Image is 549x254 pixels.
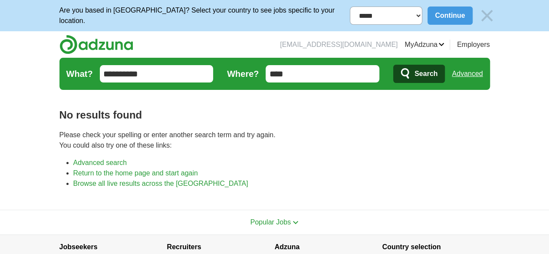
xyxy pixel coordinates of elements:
[66,67,93,80] label: What?
[73,180,248,187] a: Browse all live results across the [GEOGRAPHIC_DATA]
[427,7,472,25] button: Continue
[227,67,259,80] label: Where?
[73,169,198,177] a: Return to the home page and start again
[478,7,496,25] img: icon_close_no_bg.svg
[280,40,398,50] li: [EMAIL_ADDRESS][DOMAIN_NAME]
[393,65,445,83] button: Search
[293,221,299,224] img: toggle icon
[59,107,490,123] h1: No results found
[457,40,490,50] a: Employers
[59,5,350,26] p: Are you based in [GEOGRAPHIC_DATA]? Select your country to see jobs specific to your location.
[250,218,291,226] span: Popular Jobs
[59,130,490,151] p: Please check your spelling or enter another search term and try again. You could also try one of ...
[73,159,127,166] a: Advanced search
[404,40,444,50] a: MyAdzuna
[59,35,133,54] img: Adzuna logo
[414,65,437,82] span: Search
[452,65,483,82] a: Advanced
